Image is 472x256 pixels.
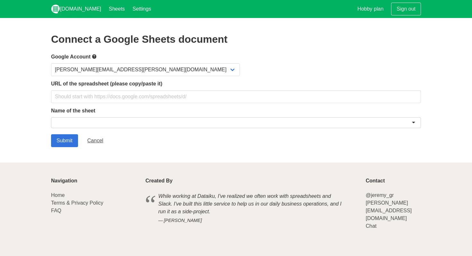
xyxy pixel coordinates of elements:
[51,192,65,198] a: Home
[145,178,358,184] p: Created By
[82,134,109,147] a: Cancel
[51,90,421,103] input: Should start with https://docs.google.com/spreadsheets/d/
[366,192,394,198] a: @jeremy_gr
[366,223,377,229] a: Chat
[51,134,78,147] input: Submit
[51,53,421,61] label: Google Account
[51,208,61,213] a: FAQ
[391,3,421,15] a: Sign out
[51,178,138,184] p: Navigation
[51,200,103,206] a: Terms & Privacy Policy
[145,191,358,225] blockquote: While working at Dataiku, I've realized we often work with spreadsheets and Slack. I've built thi...
[51,107,421,115] label: Name of the sheet
[51,33,421,45] h2: Connect a Google Sheets document
[51,4,60,13] img: logo_v2_white.png
[51,80,421,88] label: URL of the spreadsheet (please copy/paste it)
[366,200,412,221] a: [PERSON_NAME][EMAIL_ADDRESS][DOMAIN_NAME]
[366,178,421,184] p: Contact
[158,217,345,224] cite: [PERSON_NAME]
